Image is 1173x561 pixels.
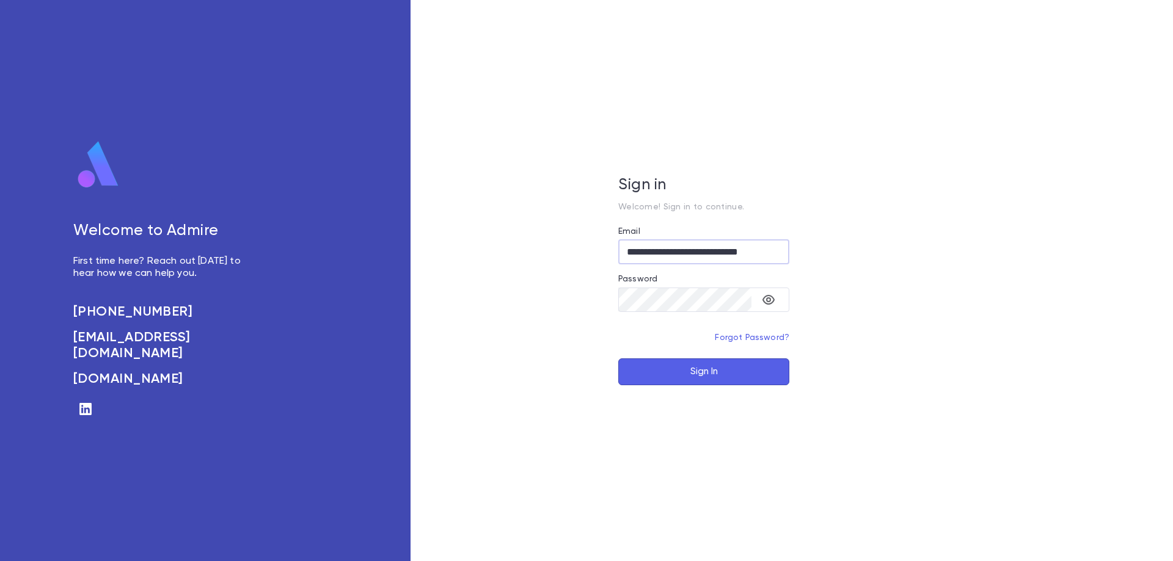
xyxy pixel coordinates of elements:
[715,333,789,342] a: Forgot Password?
[618,358,789,385] button: Sign In
[618,202,789,212] p: Welcome! Sign in to continue.
[618,274,657,284] label: Password
[73,140,123,189] img: logo
[73,255,254,280] p: First time here? Reach out [DATE] to hear how we can help you.
[73,222,254,241] h5: Welcome to Admire
[73,330,254,361] a: [EMAIL_ADDRESS][DOMAIN_NAME]
[756,288,781,312] button: toggle password visibility
[618,176,789,195] h5: Sign in
[73,371,254,387] a: [DOMAIN_NAME]
[618,226,640,236] label: Email
[73,304,254,320] a: [PHONE_NUMBER]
